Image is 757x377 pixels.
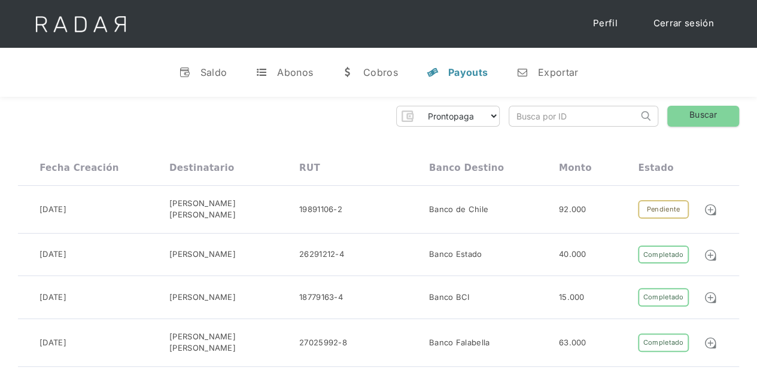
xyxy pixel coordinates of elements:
[429,337,490,349] div: Banco Falabella
[342,66,354,78] div: w
[299,292,343,304] div: 18779163-4
[429,204,488,216] div: Banco de Chile
[39,204,66,216] div: [DATE]
[704,249,717,262] img: Detalle
[704,291,717,304] img: Detalle
[256,66,267,78] div: t
[429,292,470,304] div: Banco BCI
[169,292,236,304] div: [PERSON_NAME]
[39,337,66,349] div: [DATE]
[559,249,586,260] div: 40.000
[638,288,688,306] div: Completado
[559,163,592,173] div: Monto
[299,163,320,173] div: RUT
[363,66,398,78] div: Cobros
[509,106,638,126] input: Busca por ID
[299,204,342,216] div: 19891106-2
[642,12,726,35] a: Cerrar sesión
[559,292,585,304] div: 15.000
[179,66,191,78] div: v
[704,203,717,216] img: Detalle
[638,200,688,219] div: Pendiente
[638,246,688,264] div: Completado
[169,198,299,221] div: [PERSON_NAME] [PERSON_NAME]
[427,66,439,78] div: y
[396,106,500,127] form: Form
[299,249,344,260] div: 26291212-4
[559,337,586,349] div: 63.000
[667,106,739,127] a: Buscar
[704,336,717,350] img: Detalle
[516,66,528,78] div: n
[169,331,299,354] div: [PERSON_NAME] [PERSON_NAME]
[638,333,688,352] div: Completado
[200,66,227,78] div: Saldo
[169,163,234,173] div: Destinatario
[39,249,66,260] div: [DATE]
[429,249,482,260] div: Banco Estado
[169,249,236,260] div: [PERSON_NAME]
[581,12,630,35] a: Perfil
[448,66,488,78] div: Payouts
[638,163,673,173] div: Estado
[39,163,119,173] div: Fecha creación
[429,163,504,173] div: Banco destino
[538,66,578,78] div: Exportar
[277,66,313,78] div: Abonos
[39,292,66,304] div: [DATE]
[299,337,347,349] div: 27025992-8
[559,204,586,216] div: 92.000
